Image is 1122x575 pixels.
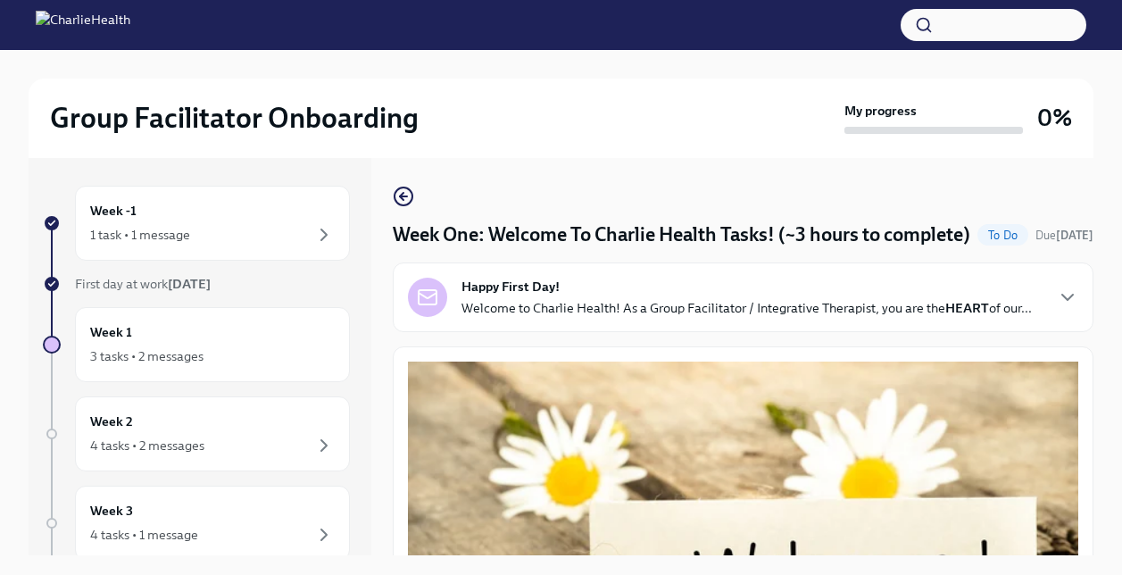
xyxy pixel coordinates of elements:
div: 4 tasks • 2 messages [90,437,204,454]
a: First day at work[DATE] [43,275,350,293]
img: CharlieHealth [36,11,130,39]
h2: Group Facilitator Onboarding [50,100,419,136]
a: Week 13 tasks • 2 messages [43,307,350,382]
div: 4 tasks • 1 message [90,526,198,544]
strong: [DATE] [1056,229,1093,242]
span: September 29th, 2025 08:00 [1035,227,1093,244]
h6: Week 3 [90,501,133,521]
div: 3 tasks • 2 messages [90,347,204,365]
p: Welcome to Charlie Health! As a Group Facilitator / Integrative Therapist, you are the of our... [461,299,1032,317]
div: 1 task • 1 message [90,226,190,244]
strong: HEART [945,300,989,316]
h3: 0% [1037,102,1072,134]
span: Due [1035,229,1093,242]
h6: Week -1 [90,201,137,221]
a: Week 34 tasks • 1 message [43,486,350,561]
strong: [DATE] [168,276,211,292]
strong: My progress [844,102,917,120]
h6: Week 2 [90,412,133,431]
a: Week 24 tasks • 2 messages [43,396,350,471]
span: To Do [977,229,1028,242]
span: First day at work [75,276,211,292]
h6: Week 1 [90,322,132,342]
h4: Week One: Welcome To Charlie Health Tasks! (~3 hours to complete) [393,221,970,248]
a: Week -11 task • 1 message [43,186,350,261]
strong: Happy First Day! [461,278,560,296]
